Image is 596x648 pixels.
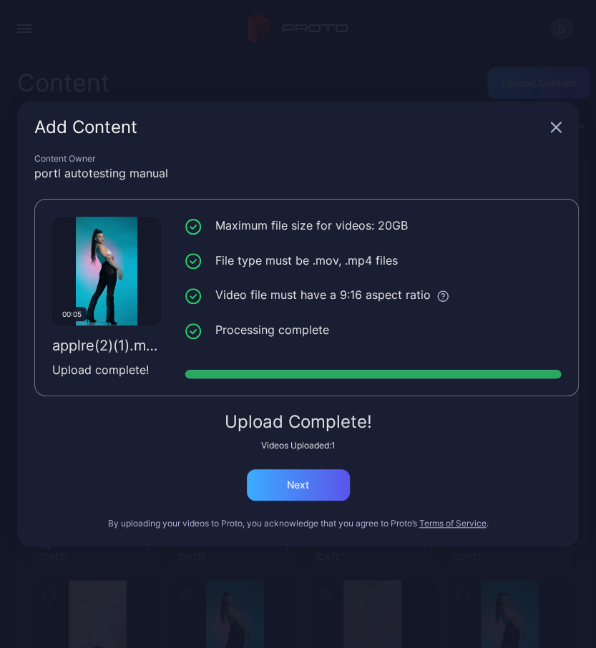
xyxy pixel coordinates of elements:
div: Next [287,479,309,491]
div: 00:05 [57,307,87,321]
button: Terms of Service [419,518,487,529]
div: portl autotesting manual [34,165,562,182]
li: Maximum file size for videos: 20GB [185,217,561,235]
div: Add Content [34,119,544,136]
div: applre(2)(1).mp4 [52,337,161,354]
li: Processing complete [185,321,561,339]
div: Videos Uploaded: 1 [34,440,562,451]
div: By uploading your videos to Proto, you acknowledge that you agree to Proto’s . [34,518,562,529]
div: Upload complete! [52,361,161,378]
button: Next [247,469,350,501]
li: Video file must have a 9:16 aspect ratio [185,286,561,304]
li: File type must be .mov, .mp4 files [185,252,561,270]
div: Content Owner [34,153,562,165]
div: Upload Complete! [34,413,562,431]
